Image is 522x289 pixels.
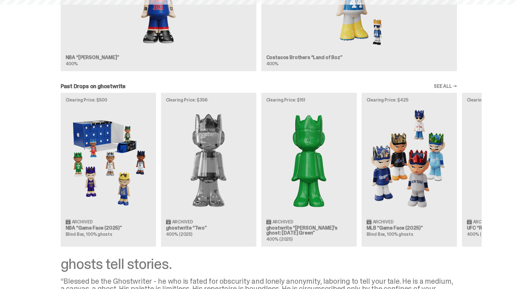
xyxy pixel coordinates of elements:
[61,257,457,271] div: ghosts tell stories.
[362,93,457,246] a: Clearing Price: $425 Game Face (2025) Archived
[66,55,251,60] h3: NBA “[PERSON_NAME]”
[166,98,251,102] p: Clearing Price: $356
[266,98,352,102] p: Clearing Price: $151
[166,231,192,237] span: 400% (2025)
[172,220,193,224] span: Archived
[66,61,78,67] span: 400%
[66,107,151,214] img: Game Face (2025)
[266,55,452,60] h3: Costacos Brothers “Land of Boz”
[261,93,357,246] a: Clearing Price: $151 Schrödinger's ghost: Sunday Green Archived
[266,226,352,235] h3: ghostwrite “[PERSON_NAME]'s ghost: [DATE] Green”
[61,84,126,89] h2: Past Drops on ghostwrite
[467,231,493,237] span: 400% (2025)
[367,98,452,102] p: Clearing Price: $425
[86,231,112,237] span: 100% ghosts
[266,236,293,242] span: 400% (2025)
[61,93,156,246] a: Clearing Price: $500 Game Face (2025) Archived
[66,98,151,102] p: Clearing Price: $500
[66,231,85,237] span: Blind Box,
[72,220,93,224] span: Archived
[161,93,256,246] a: Clearing Price: $356 Two Archived
[66,226,151,231] h3: NBA “Game Face (2025)”
[373,220,394,224] span: Archived
[367,226,452,231] h3: MLB “Game Face (2025)”
[272,220,293,224] span: Archived
[166,226,251,231] h3: ghostwrite “Two”
[166,107,251,214] img: Two
[367,231,386,237] span: Blind Box,
[473,220,494,224] span: Archived
[367,107,452,214] img: Game Face (2025)
[434,84,457,89] a: SEE ALL →
[266,61,278,67] span: 400%
[387,231,413,237] span: 100% ghosts
[266,107,352,214] img: Schrödinger's ghost: Sunday Green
